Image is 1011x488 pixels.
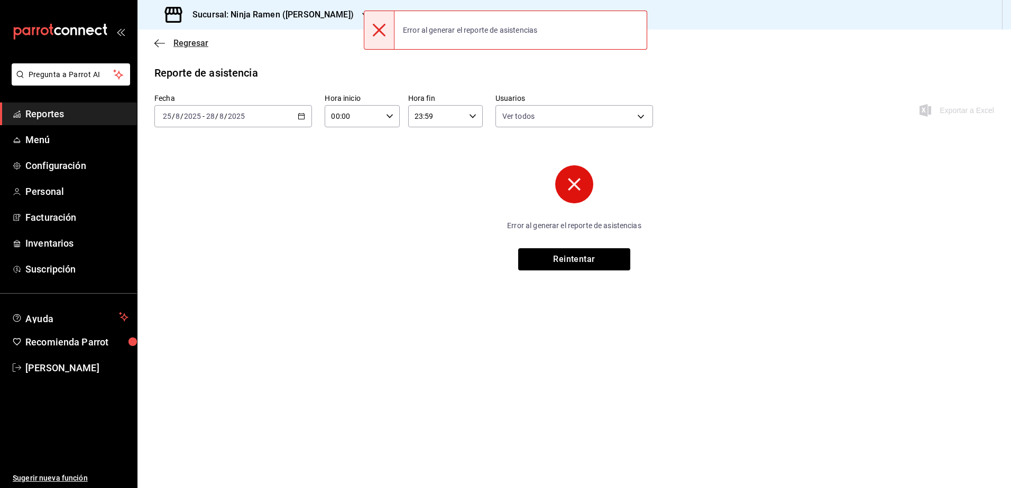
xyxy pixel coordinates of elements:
[25,311,115,323] span: Ayuda
[175,112,180,120] input: --
[25,236,128,250] span: Inventarios
[25,184,128,199] span: Personal
[227,112,245,120] input: ----
[25,133,128,147] span: Menú
[394,18,546,42] div: Error al generar el reporte de asistencias
[29,69,114,80] span: Pregunta a Parrot AI
[13,473,128,484] span: Sugerir nueva función
[183,112,201,120] input: ----
[154,65,258,81] div: Reporte de asistencia
[25,158,128,173] span: Configuración
[428,220,720,231] p: Error al generar el reporte de asistencias
[25,262,128,276] span: Suscripción
[154,38,208,48] button: Regresar
[215,112,218,120] span: /
[325,95,399,102] label: Hora inicio
[162,112,172,120] input: --
[203,112,205,120] span: -
[219,112,224,120] input: --
[25,361,128,375] span: [PERSON_NAME]
[12,63,130,86] button: Pregunta a Parrot AI
[154,95,312,102] label: Fecha
[518,248,630,270] button: Reintentar
[184,8,354,21] h3: Sucursal: Ninja Ramen ([PERSON_NAME])
[408,95,483,102] label: Hora fin
[116,27,125,36] button: open_drawer_menu
[224,112,227,120] span: /
[25,210,128,224] span: Facturación
[172,112,175,120] span: /
[502,111,535,121] span: Ver todos
[7,77,130,88] a: Pregunta a Parrot AI
[206,112,215,120] input: --
[495,95,653,102] label: Usuarios
[25,335,128,349] span: Recomienda Parrot
[173,38,208,48] span: Regresar
[25,107,128,121] span: Reportes
[180,112,183,120] span: /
